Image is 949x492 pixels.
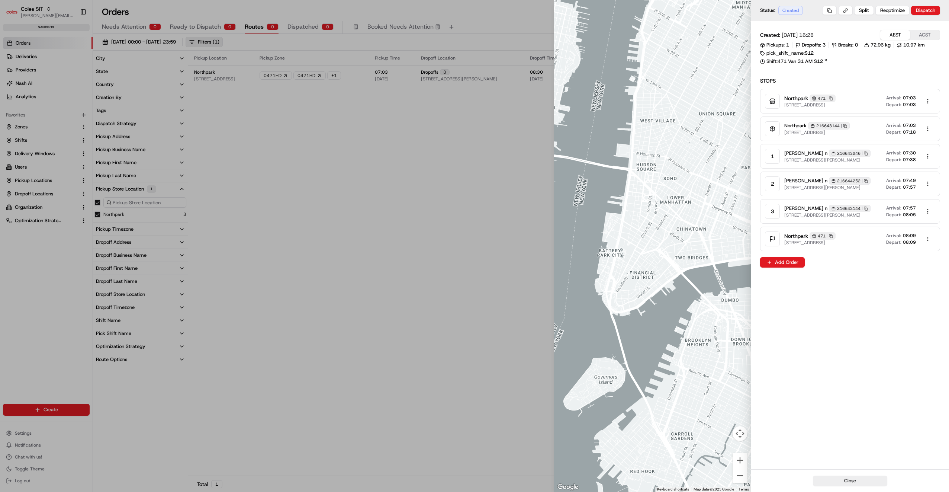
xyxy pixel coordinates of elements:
[657,487,689,492] button: Keyboard shortcuts
[823,42,826,48] span: 3
[903,95,916,101] span: 07:03
[871,42,891,48] span: 72.96 kg
[886,239,901,245] span: Depart:
[784,102,836,108] span: [STREET_ADDRESS]
[903,129,916,135] span: 07:18
[784,95,808,102] span: Northpark
[760,6,805,15] div: Status:
[886,122,901,128] span: Arrival:
[784,157,871,163] span: [STREET_ADDRESS][PERSON_NAME]
[903,102,916,108] span: 07:03
[829,177,871,185] div: 216644252
[829,150,871,157] div: 216643246
[886,157,901,163] span: Depart:
[694,487,734,491] span: Map data ©2025 Google
[903,233,916,239] span: 08:09
[765,204,780,219] div: 3
[903,150,916,156] span: 07:30
[784,122,807,129] span: Northpark
[886,129,901,135] span: Depart:
[784,205,827,212] span: [PERSON_NAME] n
[784,240,836,246] span: [STREET_ADDRESS]
[556,482,580,492] img: Google
[760,31,780,39] span: Created:
[903,212,916,218] span: 08:05
[810,95,836,102] div: 471
[910,30,940,40] button: ACST
[810,232,836,240] div: 471
[733,426,747,441] button: Map camera controls
[733,468,747,483] button: Zoom out
[903,157,916,163] span: 07:38
[886,233,901,239] span: Arrival:
[886,184,901,190] span: Depart:
[808,122,850,130] div: 216643144
[829,205,871,212] div: 216643144
[886,150,901,156] span: Arrival:
[733,453,747,468] button: Zoom in
[903,42,925,48] span: 10.97 km
[802,42,821,48] span: Dropoffs:
[556,482,580,492] a: Open this area in Google Maps (opens a new window)
[886,205,901,211] span: Arrival:
[784,130,850,135] span: [STREET_ADDRESS]
[886,95,901,101] span: Arrival:
[854,6,874,15] button: Split
[855,42,858,48] span: 0
[784,212,871,218] span: [STREET_ADDRESS][PERSON_NAME]
[739,487,749,491] a: Terms (opens in new tab)
[886,102,901,108] span: Depart:
[784,178,827,184] span: [PERSON_NAME] n
[880,30,910,40] button: AEST
[765,176,780,191] div: 2
[766,42,785,48] span: Pickups:
[765,149,780,164] div: 1
[903,122,916,128] span: 07:03
[760,50,814,57] div: pick_shift_name:S12
[886,178,901,183] span: Arrival:
[903,178,916,183] span: 07:49
[782,31,814,39] span: [DATE] 16:28
[911,6,940,15] button: Dispatch
[778,6,803,15] div: Created
[760,77,940,84] h2: Stops
[813,476,887,486] button: Close
[760,257,805,268] button: Add Order
[903,184,916,190] span: 07:57
[886,212,901,218] span: Depart:
[875,6,910,15] button: Reoptimize
[903,239,916,245] span: 08:09
[760,58,940,65] a: Shift:471 Van 31 AM S12
[784,150,827,157] span: [PERSON_NAME] n
[784,185,871,191] span: [STREET_ADDRESS][PERSON_NAME]
[903,205,916,211] span: 07:57
[786,42,789,48] span: 1
[784,232,808,240] span: Northpark
[838,42,853,48] span: Breaks:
